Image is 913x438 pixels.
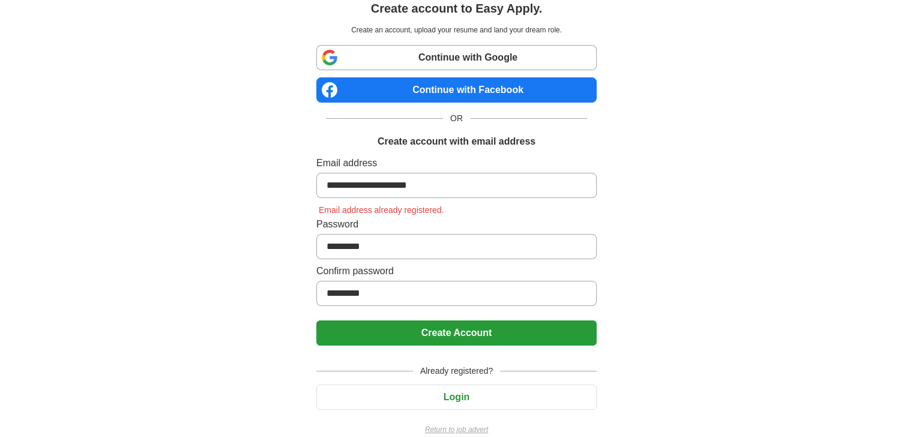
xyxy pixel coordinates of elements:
span: OR [443,112,470,125]
label: Email address [316,156,597,170]
label: Confirm password [316,264,597,278]
span: Already registered? [413,365,500,377]
a: Continue with Google [316,45,597,70]
a: Return to job advert [316,424,597,435]
button: Create Account [316,320,597,346]
a: Continue with Facebook [316,77,597,103]
p: Create an account, upload your resume and land your dream role. [319,25,594,35]
h1: Create account with email address [378,134,535,149]
span: Email address already registered. [316,205,447,215]
a: Login [316,392,597,402]
button: Login [316,385,597,410]
label: Password [316,217,597,232]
